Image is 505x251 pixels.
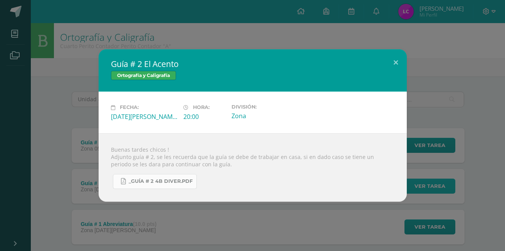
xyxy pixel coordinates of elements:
label: División: [232,104,298,110]
button: Close (Esc) [385,49,407,75]
a: _Guía # 2 4b diver.pdf [113,174,197,189]
div: Zona [232,112,298,120]
div: Buenas tardes chicos ! Adjunto guía # 2, se les recuerda que la guía se debe de trabajar en casa,... [99,133,407,202]
div: [DATE][PERSON_NAME] [111,112,177,121]
h2: Guía # 2 El Acento [111,59,394,69]
span: Ortografía y Caligrafía [111,71,176,80]
span: Hora: [193,105,210,110]
span: Fecha: [120,105,139,110]
span: _Guía # 2 4b diver.pdf [129,178,193,184]
div: 20:00 [183,112,225,121]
